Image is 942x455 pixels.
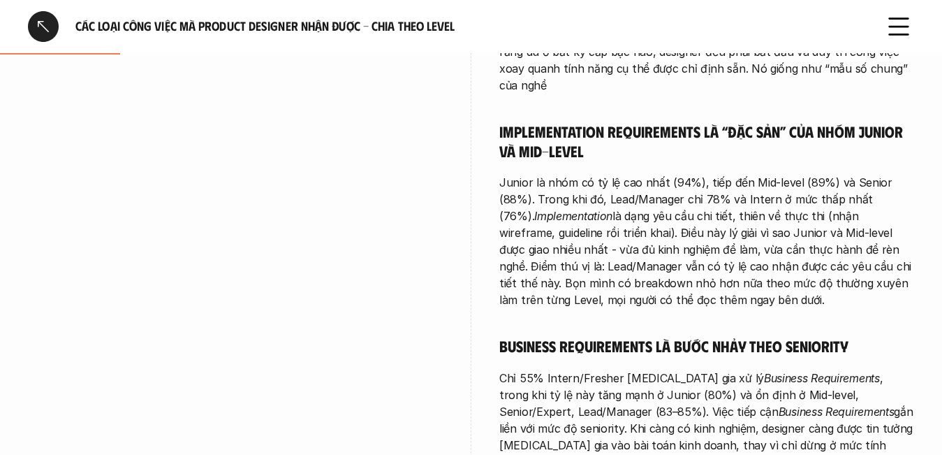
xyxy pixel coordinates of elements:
[779,405,895,419] em: Business Requirements
[764,371,880,385] em: Business Requirements
[534,209,612,223] em: Implementation
[499,174,914,308] p: Junior là nhóm có tỷ lệ cao nhất (94%), tiếp đến Mid-level (89%) và Senior (88%). Trong khi đó, L...
[499,122,914,160] h5: Implementation Requirements là “đặc sản” của nhóm Junior và Mid-level
[499,336,914,356] h5: Business Requirements là bước nhảy theo seniority
[75,18,867,34] h6: Các loại công việc mà Product Designer nhận được - Chia theo Level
